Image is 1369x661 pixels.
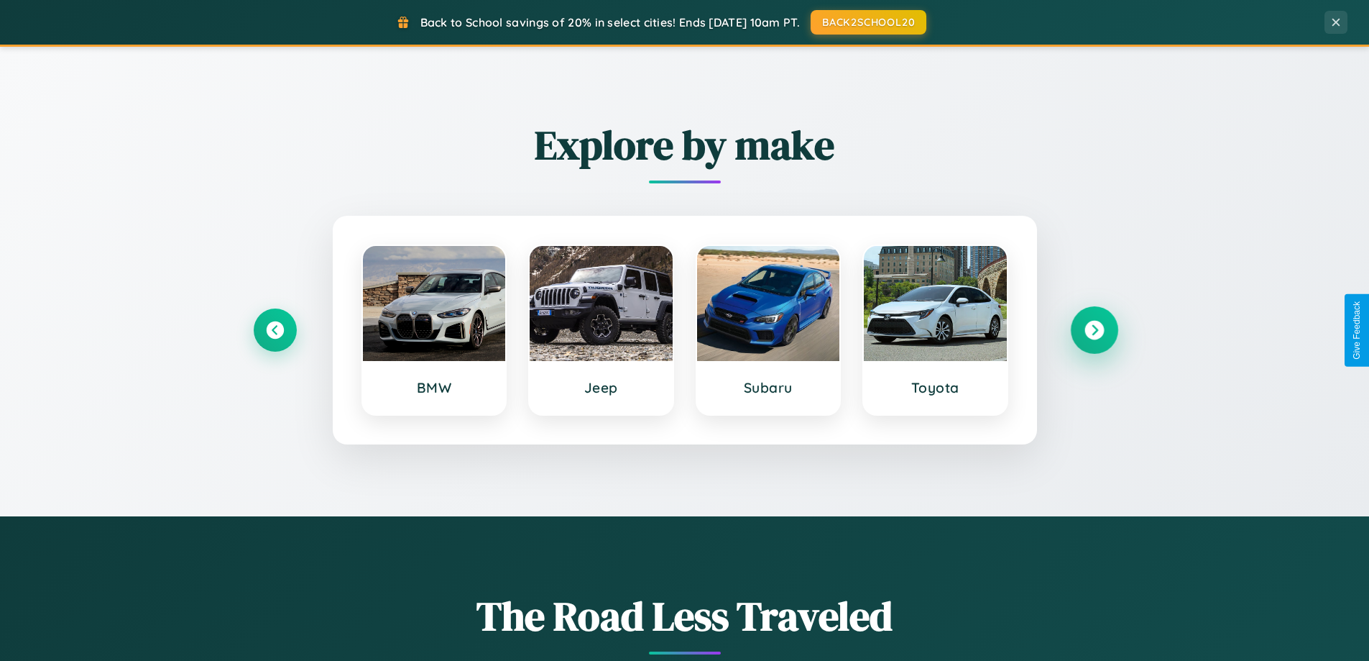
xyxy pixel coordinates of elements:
[711,379,826,396] h3: Subaru
[1352,301,1362,360] div: Give Feedback
[254,588,1116,644] h1: The Road Less Traveled
[878,379,992,396] h3: Toyota
[254,117,1116,173] h2: Explore by make
[377,379,492,396] h3: BMW
[811,10,926,35] button: BACK2SCHOOL20
[420,15,800,29] span: Back to School savings of 20% in select cities! Ends [DATE] 10am PT.
[544,379,658,396] h3: Jeep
